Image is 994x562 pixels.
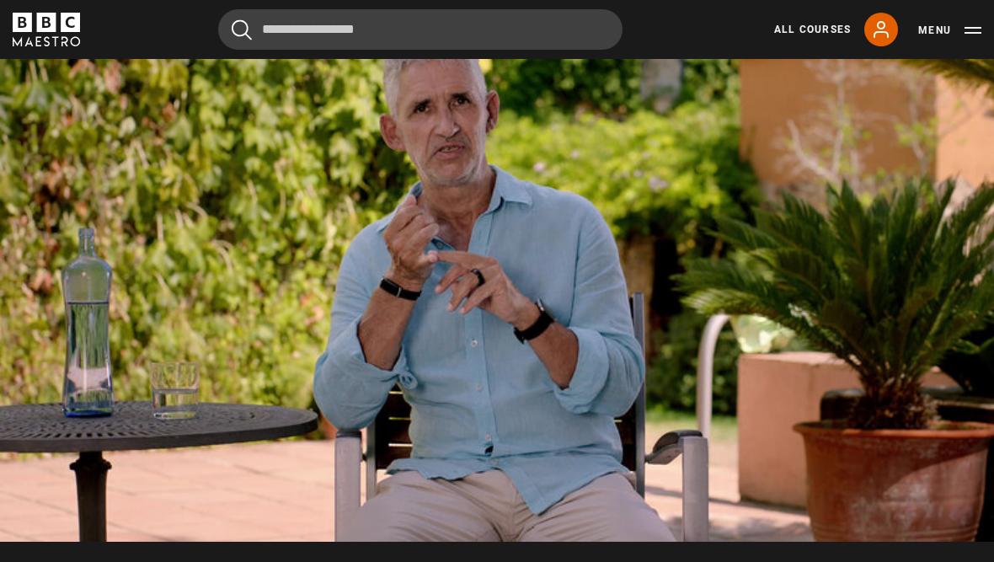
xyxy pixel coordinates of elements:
button: Submit the search query [232,19,252,40]
input: Search [218,9,623,50]
svg: BBC Maestro [13,13,80,46]
button: Toggle navigation [918,22,981,39]
a: All Courses [774,22,851,37]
